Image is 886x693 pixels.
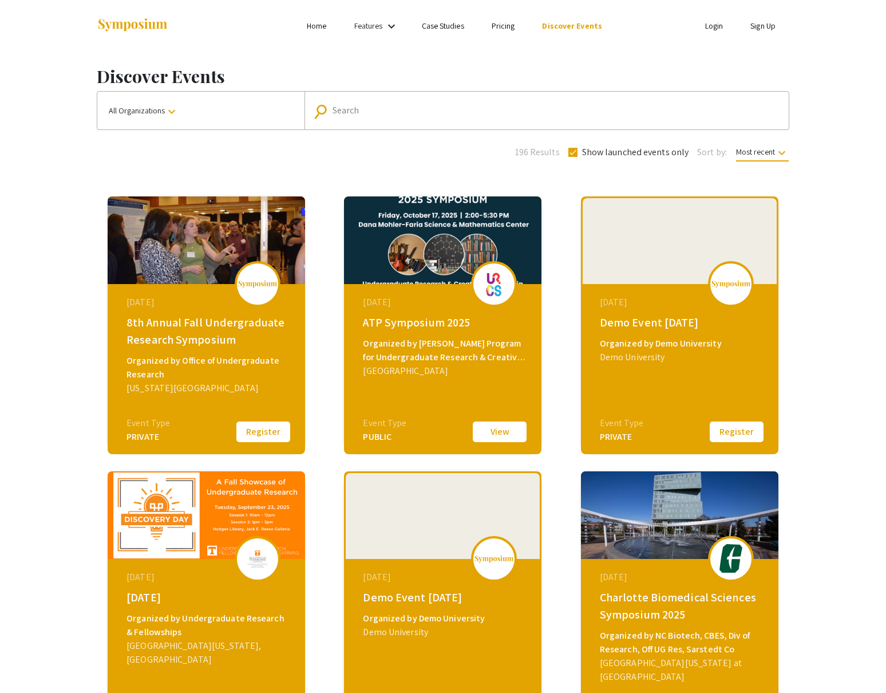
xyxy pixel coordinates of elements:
span: Sort by: [697,145,727,159]
div: Organized by Office of Undergraduate Research [126,354,289,381]
img: biomedical-sciences2025_eventLogo_e7ea32_.png [714,544,748,573]
div: 8th Annual Fall Undergraduate Research Symposium [126,314,289,348]
div: Demo Event [DATE] [600,314,762,331]
mat-icon: Expand Features list [385,19,398,33]
img: logo_v2.png [711,280,751,288]
img: atp2025_eventLogo_56bb79_.png [477,269,511,298]
div: [GEOGRAPHIC_DATA][US_STATE], [GEOGRAPHIC_DATA] [126,639,289,667]
img: logo_v2.png [474,555,514,563]
a: Sign Up [750,21,776,31]
div: [GEOGRAPHIC_DATA] [363,364,525,378]
img: 8th-annual-fall-undergraduate-research-symposium_eventCoverPhoto_be3fc5__thumb.jpg [108,196,305,284]
h1: Discover Events [97,66,789,86]
mat-icon: keyboard_arrow_down [165,105,179,119]
a: Features [354,21,383,31]
img: biomedical-sciences2025_eventCoverPhoto_f0c029__thumb.jpg [581,471,778,559]
div: [GEOGRAPHIC_DATA][US_STATE] at [GEOGRAPHIC_DATA] [600,656,762,684]
mat-icon: keyboard_arrow_down [775,146,789,160]
div: PRIVATE [600,430,643,444]
span: All Organizations [109,105,179,116]
button: Most recent [727,141,798,162]
a: Discover Events [542,21,602,31]
div: PRIVATE [126,430,170,444]
span: Show launched events only [582,145,689,159]
div: [DATE] [363,296,525,309]
div: Event Type [126,416,170,430]
div: Demo Event [DATE] [363,589,525,606]
div: [DATE] [600,570,762,584]
span: 196 Results [515,145,560,159]
button: View [471,420,528,444]
div: Demo University [363,625,525,639]
div: Charlotte Biomedical Sciences Symposium 2025 [600,589,762,623]
iframe: Chat [9,641,49,684]
div: Organized by [PERSON_NAME] Program for Undergraduate Research & Creative Scholarship [363,337,525,364]
mat-icon: Search [315,101,332,121]
button: Register [708,420,765,444]
a: Case Studies [422,21,464,31]
div: [DATE] [600,296,762,309]
div: Organized by Demo University [600,337,762,351]
div: Event Type [600,416,643,430]
a: Home [307,21,326,31]
div: Organized by Demo University [363,612,525,625]
img: discovery-day-2025_eventLogo_8ba5b6_.png [240,544,275,573]
span: Most recent [736,147,789,162]
div: Event Type [363,416,406,430]
a: Pricing [492,21,515,31]
div: [DATE] [126,570,289,584]
div: [DATE] [363,570,525,584]
div: ATP Symposium 2025 [363,314,525,331]
div: Demo University [600,351,762,364]
div: Organized by Undergraduate Research & Fellowships [126,612,289,639]
img: Symposium by ForagerOne [97,18,168,33]
img: logo_v2.png [238,280,278,288]
div: [DATE] [126,589,289,606]
img: atp2025_eventCoverPhoto_9b3fe5__thumb.png [344,196,541,284]
div: PUBLIC [363,430,406,444]
a: Login [705,21,723,31]
img: discovery-day-2025_eventCoverPhoto_44667f__thumb.png [108,471,305,559]
button: Register [235,420,292,444]
div: [DATE] [126,296,289,309]
div: Organized by NC Biotech, CBES, Div of Research, Off UG Res, Sarstedt Co [600,629,762,656]
div: [US_STATE][GEOGRAPHIC_DATA] [126,381,289,395]
button: All Organizations [97,92,304,129]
